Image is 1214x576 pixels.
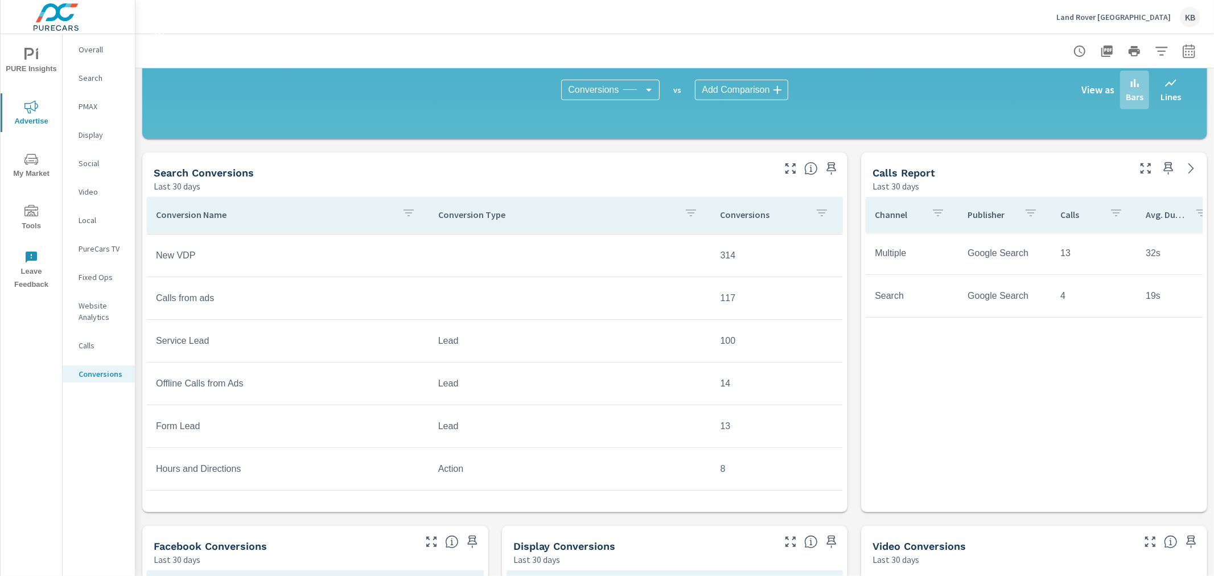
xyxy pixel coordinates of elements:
[711,327,843,355] td: 100
[63,98,135,115] div: PMAX
[429,327,711,355] td: Lead
[154,167,254,179] h5: Search Conversions
[79,72,126,84] p: Search
[1123,40,1146,63] button: Print Report
[873,553,919,566] p: Last 30 days
[147,241,429,270] td: New VDP
[1146,209,1186,220] p: Avg. Duration
[79,101,126,112] p: PMAX
[154,179,200,193] p: Last 30 days
[445,535,459,549] span: Conversions reported by Facebook.
[1178,40,1200,63] button: Select Date Range
[63,183,135,200] div: Video
[4,48,59,76] span: PURE Insights
[4,100,59,128] span: Advertise
[1182,533,1200,551] span: Save this to your personalized report
[463,533,482,551] span: Save this to your personalized report
[660,85,695,95] p: vs
[1164,535,1178,549] span: Video Conversions include Actions, Leads and Unmapped Conversions pulled from Video Ads.
[875,209,922,220] p: Channel
[873,179,919,193] p: Last 30 days
[711,241,843,270] td: 314
[156,209,393,220] p: Conversion Name
[79,129,126,141] p: Display
[79,271,126,283] p: Fixed Ops
[1180,7,1200,27] div: KB
[1159,159,1178,178] span: Save this to your personalized report
[873,540,966,552] h5: Video Conversions
[154,540,267,552] h5: Facebook Conversions
[711,284,843,312] td: 117
[1141,533,1159,551] button: Make Fullscreen
[711,412,843,441] td: 13
[1126,90,1143,104] p: Bars
[79,243,126,254] p: PureCars TV
[1051,282,1137,310] td: 4
[154,553,200,566] p: Last 30 days
[1182,159,1200,178] a: See more details in report
[1137,159,1155,178] button: Make Fullscreen
[781,533,800,551] button: Make Fullscreen
[822,533,841,551] span: Save this to your personalized report
[63,212,135,229] div: Local
[63,69,135,87] div: Search
[711,369,843,398] td: 14
[147,369,429,398] td: Offline Calls from Ads
[429,369,711,398] td: Lead
[4,250,59,291] span: Leave Feedback
[429,412,711,441] td: Lead
[79,340,126,351] p: Calls
[866,239,958,268] td: Multiple
[968,209,1015,220] p: Publisher
[702,84,769,96] span: Add Comparison
[695,80,788,100] div: Add Comparison
[866,282,958,310] td: Search
[1160,90,1181,104] p: Lines
[1060,209,1100,220] p: Calls
[147,284,429,312] td: Calls from ads
[804,162,818,175] span: Search Conversions include Actions, Leads and Unmapped Conversions
[422,533,441,551] button: Make Fullscreen
[79,44,126,55] p: Overall
[4,153,59,180] span: My Market
[822,159,841,178] span: Save this to your personalized report
[711,455,843,483] td: 8
[568,84,619,96] span: Conversions
[79,368,126,380] p: Conversions
[958,282,1051,310] td: Google Search
[63,155,135,172] div: Social
[1150,40,1173,63] button: Apply Filters
[873,167,935,179] h5: Calls Report
[1,34,62,296] div: nav menu
[804,535,818,549] span: Display Conversions include Actions, Leads and Unmapped Conversions
[147,412,429,441] td: Form Lead
[63,126,135,143] div: Display
[147,327,429,355] td: Service Lead
[63,240,135,257] div: PureCars TV
[429,455,711,483] td: Action
[63,365,135,382] div: Conversions
[63,337,135,354] div: Calls
[1081,84,1114,96] h6: View as
[63,41,135,58] div: Overall
[958,239,1051,268] td: Google Search
[79,300,126,323] p: Website Analytics
[63,297,135,326] div: Website Analytics
[513,553,560,566] p: Last 30 days
[79,215,126,226] p: Local
[63,269,135,286] div: Fixed Ops
[4,205,59,233] span: Tools
[561,80,660,100] div: Conversions
[781,159,800,178] button: Make Fullscreen
[513,540,615,552] h5: Display Conversions
[721,209,806,220] p: Conversions
[1096,40,1118,63] button: "Export Report to PDF"
[147,455,429,483] td: Hours and Directions
[1051,239,1137,268] td: 13
[1056,12,1171,22] p: Land Rover [GEOGRAPHIC_DATA]
[79,158,126,169] p: Social
[438,209,675,220] p: Conversion Type
[79,186,126,198] p: Video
